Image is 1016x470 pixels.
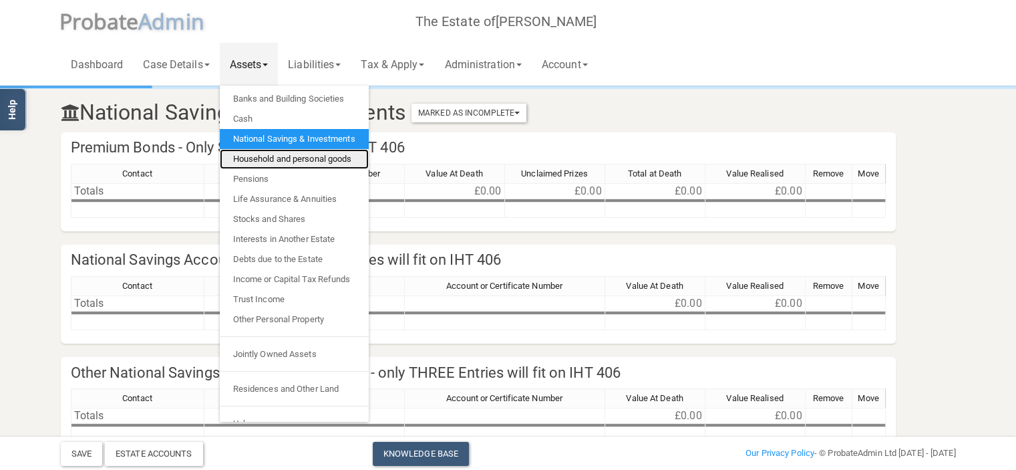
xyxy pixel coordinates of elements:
[122,168,152,179] span: Contact
[626,393,683,403] span: Value At Death
[446,281,562,291] span: Account or Certificate Number
[152,7,204,35] span: dmin
[605,183,705,199] td: £0.00
[278,43,351,86] a: Liabilities
[373,442,469,466] a: Knowledge Base
[405,183,505,199] td: £0.00
[220,169,369,189] a: Pensions
[138,7,204,35] span: A
[61,43,134,86] a: Dashboard
[351,43,434,86] a: Tax & Apply
[72,7,139,35] span: robate
[328,168,380,179] span: Bond Number
[220,129,369,149] a: National Savings & Investments
[220,249,369,269] a: Debts due to the Estate
[628,168,681,179] span: Total at Death
[745,448,814,458] a: Our Privacy Policy
[705,183,806,199] td: £0.00
[220,43,279,86] a: Assets
[61,245,896,276] h4: National Savings Accounts - Only THREE Entries will fit on IHT 406
[71,296,204,312] td: Totals
[220,109,369,129] a: Cash
[858,393,878,403] span: Move
[605,296,705,312] td: £0.00
[521,168,588,179] span: Unclaimed Prizes
[61,132,896,164] h4: Premium Bonds - Only SIX entries will fit on IHT 406
[220,269,369,289] a: Income or Capital Tax Refunds
[813,168,844,179] span: Remove
[220,89,369,109] a: Banks and Building Societies
[813,281,844,291] span: Remove
[133,43,219,86] a: Case Details
[726,393,783,403] span: Value Realised
[51,101,966,124] h3: National Savings and Investments
[61,442,102,466] button: Save
[220,229,369,249] a: Interests in Another Estate
[59,7,139,35] span: P
[411,104,526,122] button: Marked As Incomplete
[426,168,482,179] span: Value At Death
[505,183,605,199] td: £0.00
[446,393,562,403] span: Account or Certificate Number
[71,408,204,424] td: Totals
[220,149,369,169] a: Household and personal goods
[705,296,806,312] td: £0.00
[220,344,369,364] a: Jointly Owned Assets
[220,189,369,209] a: Life Assurance & Annuities
[61,357,896,388] h4: Other National Savings & Invesment Products - only THREE Entries will fit on IHT 406
[532,43,598,86] a: Account
[705,408,806,424] td: £0.00
[726,281,783,291] span: Value Realised
[122,281,152,291] span: Contact
[122,393,152,403] span: Contact
[71,183,204,199] td: Totals
[726,168,783,179] span: Value Realised
[858,281,878,291] span: Move
[220,310,369,330] a: Other Personal Property
[220,379,369,399] a: Residences and Other Land
[105,442,203,466] div: Estate Accounts
[813,393,844,403] span: Remove
[434,43,531,86] a: Administration
[858,168,878,179] span: Move
[220,209,369,229] a: Stocks and Shares
[661,445,966,461] div: - © ProbateAdmin Ltd [DATE] - [DATE]
[605,408,705,424] td: £0.00
[220,414,369,434] a: Unknown
[220,289,369,310] a: Trust Income
[626,281,683,291] span: Value At Death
